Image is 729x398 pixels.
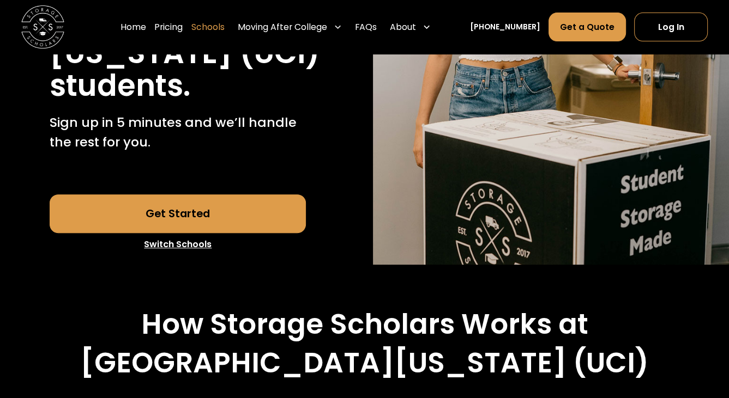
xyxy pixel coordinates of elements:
[238,20,327,33] div: Moving After College
[50,233,306,256] a: Switch Schools
[141,308,588,341] h2: How Storage Scholars Works at
[385,12,435,42] div: About
[50,194,306,233] a: Get Started
[80,346,649,380] h2: [GEOGRAPHIC_DATA][US_STATE] (UCI)
[154,12,183,42] a: Pricing
[21,5,64,48] img: Storage Scholars main logo
[121,12,146,42] a: Home
[50,5,379,70] h1: [GEOGRAPHIC_DATA][US_STATE] (UCI)
[50,70,190,102] h1: students.
[549,13,625,41] a: Get a Quote
[191,12,225,42] a: Schools
[355,12,377,42] a: FAQs
[390,20,416,33] div: About
[469,21,540,33] a: [PHONE_NUMBER]
[634,13,707,41] a: Log In
[233,12,346,42] div: Moving After College
[50,113,306,151] p: Sign up in 5 minutes and we’ll handle the rest for you.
